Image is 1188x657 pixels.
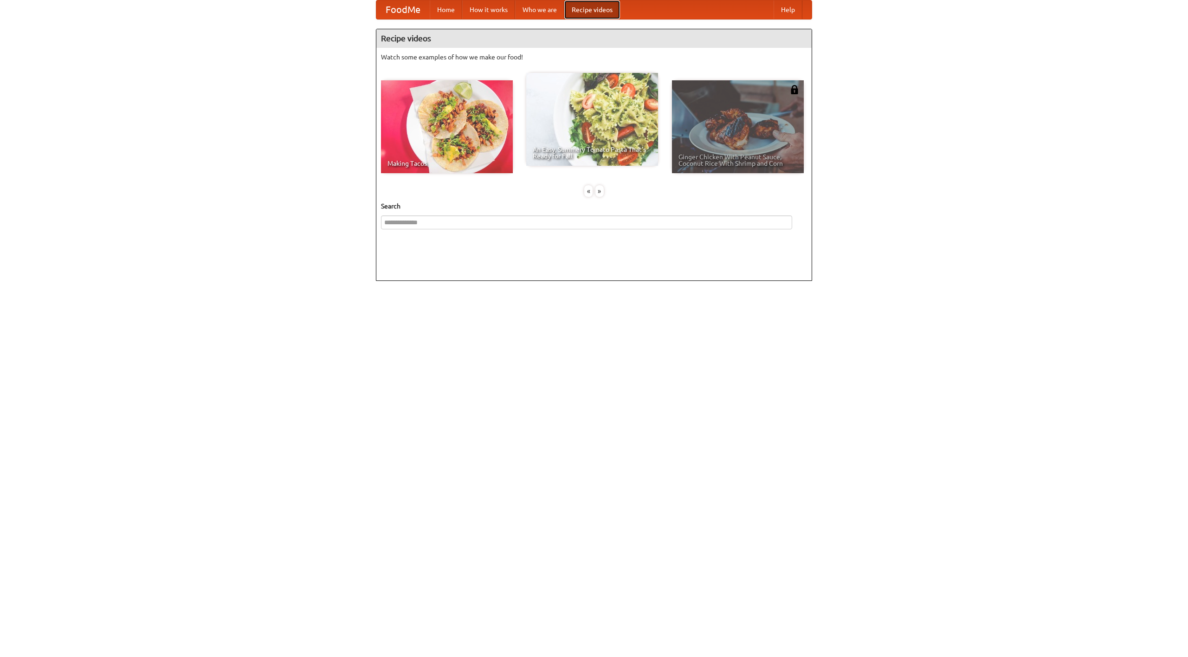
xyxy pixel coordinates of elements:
a: Making Tacos [381,80,513,173]
a: How it works [462,0,515,19]
div: « [584,185,593,197]
a: An Easy, Summery Tomato Pasta That's Ready for Fall [526,73,658,166]
span: Making Tacos [387,160,506,167]
span: An Easy, Summery Tomato Pasta That's Ready for Fall [533,146,652,159]
div: » [595,185,604,197]
a: Recipe videos [564,0,620,19]
a: Home [430,0,462,19]
img: 483408.png [790,85,799,94]
a: FoodMe [376,0,430,19]
h4: Recipe videos [376,29,812,48]
a: Who we are [515,0,564,19]
h5: Search [381,202,807,211]
p: Watch some examples of how we make our food! [381,52,807,62]
a: Help [774,0,802,19]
